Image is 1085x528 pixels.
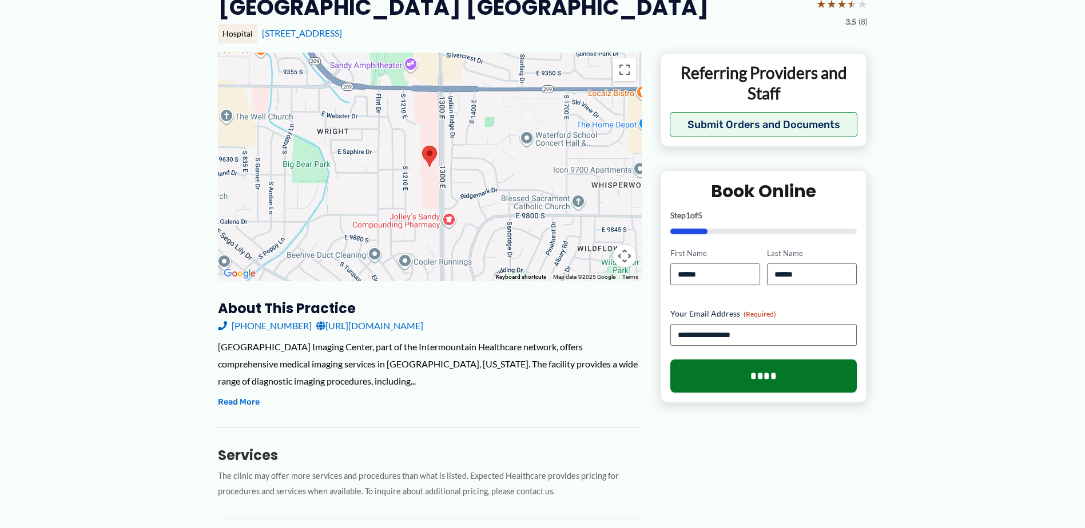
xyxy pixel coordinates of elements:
a: Open this area in Google Maps (opens a new window) [221,266,259,281]
button: Map camera controls [613,245,636,267]
button: Toggle fullscreen view [613,58,636,81]
label: Last Name [767,248,857,259]
h2: Book Online [670,180,857,202]
button: Submit Orders and Documents [670,112,858,137]
span: 1 [686,210,690,220]
span: (8) [859,14,868,29]
span: 3.5 [845,14,856,29]
a: [STREET_ADDRESS] [262,27,342,38]
a: [PHONE_NUMBER] [218,317,312,334]
div: Hospital [218,24,257,43]
label: First Name [670,248,760,259]
button: Keyboard shortcuts [496,273,546,281]
span: (Required) [744,310,776,318]
button: Read More [218,395,260,409]
p: Step of [670,211,857,219]
h3: About this practice [218,299,642,317]
a: [URL][DOMAIN_NAME] [316,317,423,334]
p: The clinic may offer more services and procedures than what is listed. Expected Healthcare provid... [218,469,642,499]
label: Your Email Address [670,308,857,319]
p: Referring Providers and Staff [670,62,858,104]
div: [GEOGRAPHIC_DATA] Imaging Center, part of the Intermountain Healthcare network, offers comprehens... [218,338,642,389]
img: Google [221,266,259,281]
span: Map data ©2025 Google [553,274,615,280]
h3: Services [218,446,642,464]
span: 5 [698,210,702,220]
a: Terms (opens in new tab) [622,274,638,280]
